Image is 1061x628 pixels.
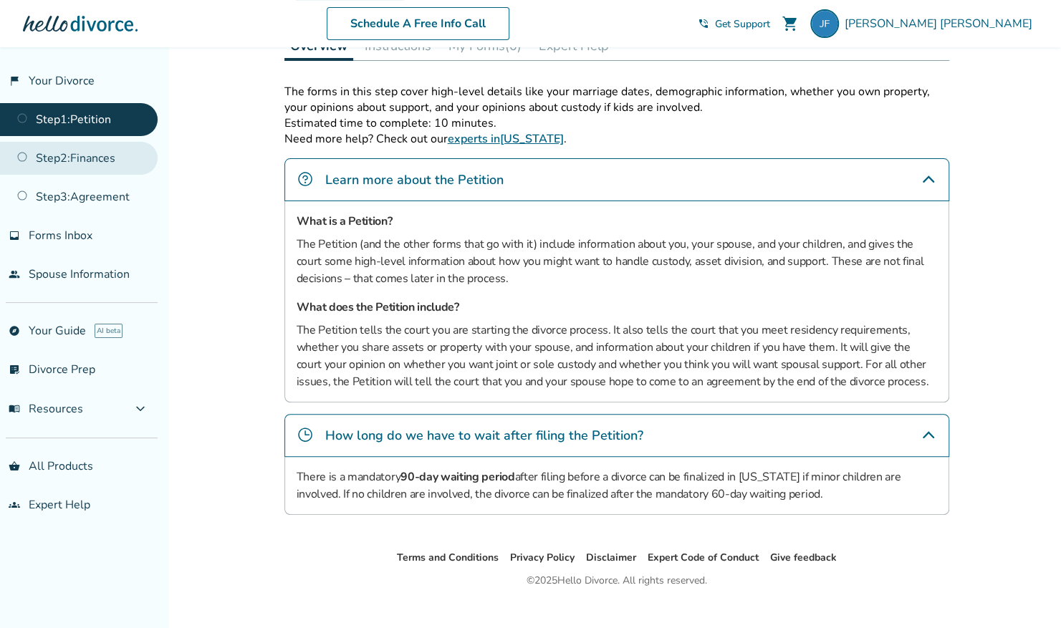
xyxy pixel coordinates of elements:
img: Learn more about the Petition [297,170,314,188]
li: Give feedback [770,549,837,566]
p: The forms in this step cover high-level details like your marriage dates, demographic information... [284,84,949,115]
img: How long do we have to wait after filing the Petition? [297,426,314,443]
img: judy.farkas@frontier.com [810,9,839,38]
a: Terms and Conditions [397,551,499,564]
span: menu_book [9,403,20,415]
h4: Learn more about the Petition [325,170,504,189]
span: people [9,269,20,280]
li: Disclaimer [586,549,636,566]
span: [PERSON_NAME] [PERSON_NAME] [845,16,1038,32]
strong: What is a Petition? [297,213,393,229]
a: Schedule A Free Info Call [327,7,509,40]
p: The Petition tells the court you are starting the divorce process. It also tells the court that y... [297,322,937,390]
h4: How long do we have to wait after filing the Petition? [325,426,643,445]
p: There is a mandatory after filing before a divorce can be finalized in [US_STATE] if minor childr... [297,468,937,503]
span: flag_2 [9,75,20,87]
span: AI beta [95,324,123,338]
span: shopping_basket [9,460,20,472]
span: Forms Inbox [29,228,92,243]
span: expand_more [132,400,149,417]
div: Learn more about the Petition [284,158,949,201]
span: shopping_cart [782,15,799,32]
span: explore [9,325,20,337]
a: experts in[US_STATE] [448,131,564,147]
a: phone_in_talkGet Support [698,17,770,31]
span: phone_in_talk [698,18,709,29]
div: How long do we have to wait after filing the Petition? [284,414,949,457]
div: © 2025 Hello Divorce. All rights reserved. [527,572,707,589]
a: Expert Code of Conduct [648,551,759,564]
span: list_alt_check [9,364,20,375]
p: The Petition (and the other forms that go with it) include information about you, your spouse, an... [297,236,937,287]
p: Estimated time to complete: 10 minutes. [284,115,949,131]
strong: 90-day waiting period [400,469,514,485]
strong: What does the Petition include? [297,299,459,315]
span: Resources [9,401,83,417]
p: Need more help? Check out our . [284,131,949,147]
a: Privacy Policy [510,551,575,564]
span: Get Support [715,17,770,31]
iframe: Chat Widget [989,559,1061,628]
span: groups [9,499,20,511]
span: inbox [9,230,20,241]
